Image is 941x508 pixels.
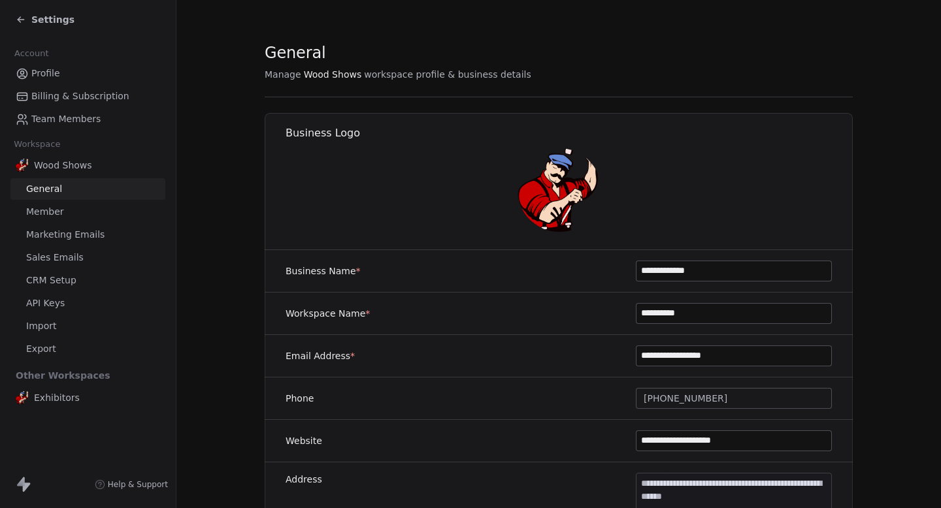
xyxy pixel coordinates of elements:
span: Wood Shows [304,68,362,81]
label: Phone [286,392,314,405]
span: API Keys [26,296,65,310]
a: Billing & Subscription [10,86,165,107]
a: Export [10,338,165,360]
a: Marketing Emails [10,224,165,246]
span: Team Members [31,112,101,126]
a: Profile [10,63,165,84]
img: logomanalone.png [16,159,29,172]
span: Settings [31,13,74,26]
span: Help & Support [108,479,168,490]
span: Export [26,342,56,356]
a: Member [10,201,165,223]
label: Business Name [286,264,361,278]
span: Workspace [8,135,66,154]
label: Email Address [286,349,355,362]
h1: Business Logo [286,126,853,140]
span: Member [26,205,64,219]
a: Sales Emails [10,247,165,268]
a: General [10,178,165,200]
a: Import [10,315,165,337]
img: logomanalone.png [16,391,29,404]
label: Website [286,434,322,447]
button: [PHONE_NUMBER] [636,388,832,409]
a: CRM Setup [10,270,165,291]
span: Billing & Subscription [31,89,129,103]
span: General [265,43,326,63]
span: Account [8,44,54,63]
span: Marketing Emails [26,228,105,242]
span: Import [26,319,56,333]
a: API Keys [10,293,165,314]
span: Profile [31,67,60,80]
span: General [26,182,62,196]
label: Workspace Name [286,307,370,320]
span: Other Workspaces [10,365,116,386]
span: Manage [265,68,301,81]
a: Settings [16,13,74,26]
a: Help & Support [95,479,168,490]
span: Exhibitors [34,391,80,404]
img: logomanalone.png [518,148,601,232]
label: Address [286,473,322,486]
span: CRM Setup [26,274,76,287]
span: [PHONE_NUMBER] [644,392,727,405]
span: Sales Emails [26,251,84,264]
span: workspace profile & business details [364,68,531,81]
span: Wood Shows [34,159,92,172]
a: Team Members [10,108,165,130]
